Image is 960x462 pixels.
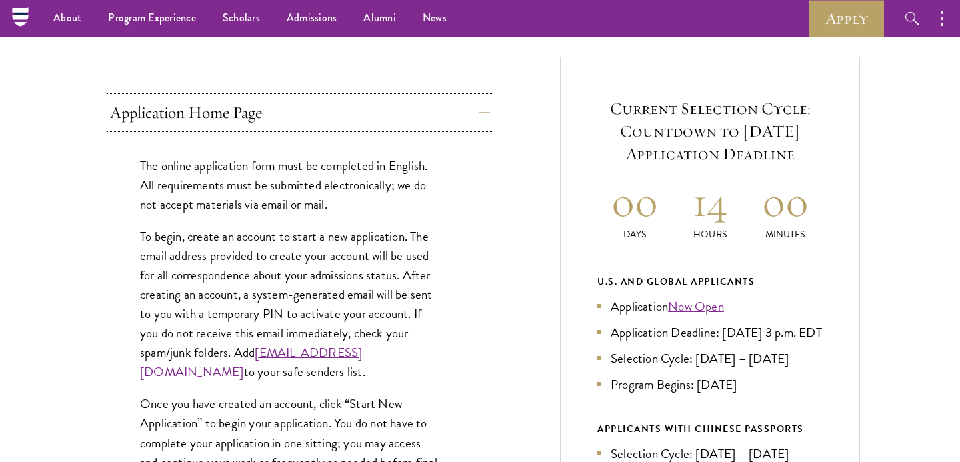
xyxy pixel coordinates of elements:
h5: Current Selection Cycle: Countdown to [DATE] Application Deadline [597,97,823,165]
button: Application Home Page [110,97,490,129]
h2: 14 [673,177,748,227]
a: [EMAIL_ADDRESS][DOMAIN_NAME] [140,343,362,381]
h2: 00 [747,177,823,227]
p: Days [597,227,673,241]
li: Application [597,297,823,316]
div: U.S. and Global Applicants [597,273,823,290]
p: To begin, create an account to start a new application. The email address provided to create your... [140,227,440,382]
h2: 00 [597,177,673,227]
li: Application Deadline: [DATE] 3 p.m. EDT [597,323,823,342]
div: APPLICANTS WITH CHINESE PASSPORTS [597,421,823,437]
p: Hours [673,227,748,241]
li: Selection Cycle: [DATE] – [DATE] [597,349,823,368]
p: The online application form must be completed in English. All requirements must be submitted elec... [140,156,440,214]
p: Minutes [747,227,823,241]
li: Program Begins: [DATE] [597,375,823,394]
a: Now Open [668,297,724,316]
